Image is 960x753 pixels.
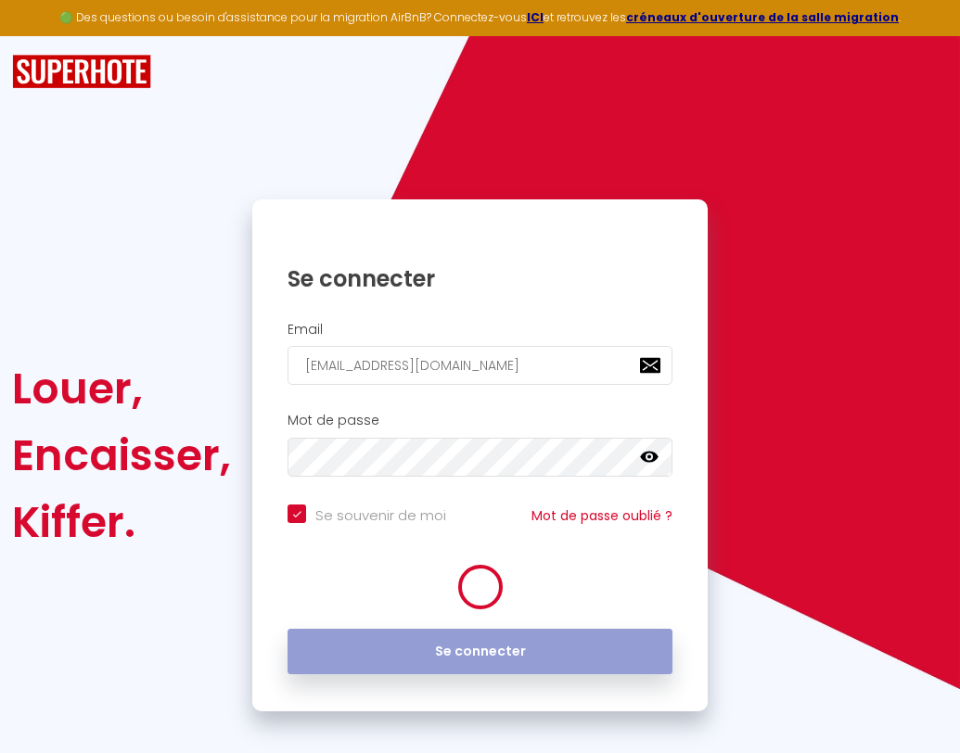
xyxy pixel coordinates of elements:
a: Mot de passe oublié ? [531,506,672,525]
div: Louer, [12,355,231,422]
h1: Se connecter [288,264,672,293]
input: Ton Email [288,346,672,385]
a: ICI [527,9,544,25]
h2: Email [288,322,672,338]
img: SuperHote logo [12,55,151,89]
button: Ouvrir le widget de chat LiveChat [15,7,70,63]
div: Encaisser, [12,422,231,489]
h2: Mot de passe [288,413,672,428]
div: Kiffer. [12,489,231,555]
a: créneaux d'ouverture de la salle migration [626,9,899,25]
button: Se connecter [288,629,672,675]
